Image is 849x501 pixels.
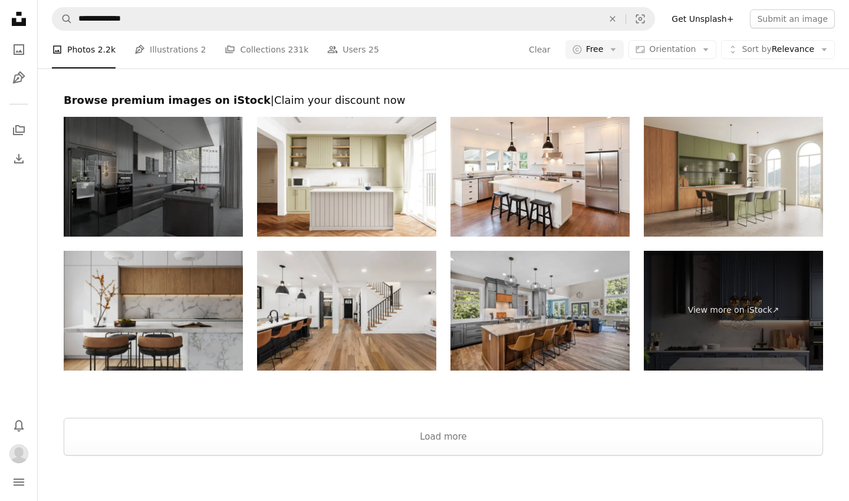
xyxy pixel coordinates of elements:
img: Interior design of a beautiful kitchen with a large island in a modern new England colonial home [450,251,630,371]
img: Green home kitchen interior with bar counter and panoramic window [644,117,823,237]
img: Modern Kitchen In Luxury Home With Island And Hardwood Floor [257,117,436,237]
a: View more on iStock↗ [644,251,823,371]
button: Load more [64,418,823,456]
img: Modern elegant kitchen stock photo [64,251,243,371]
a: Users 25 [327,31,379,68]
button: Free [565,40,624,59]
a: Illustrations 2 [134,31,206,68]
button: Profile [7,442,31,466]
img: Kitchen and living room interior in new farmhouse style luxury home with open concept floor plan.... [257,251,436,371]
span: 2 [201,43,206,56]
button: Orientation [628,40,716,59]
a: Photos [7,38,31,61]
button: Search Unsplash [52,8,73,30]
img: Modern dark kitchen interior with dark gray island, fridge, and oven. [64,117,243,237]
button: Clear [600,8,626,30]
h2: Browse premium images on iStock [64,93,823,107]
span: Orientation [649,44,696,54]
button: Sort byRelevance [721,40,835,59]
a: Collections [7,119,31,142]
button: Notifications [7,414,31,437]
span: Relevance [742,44,814,55]
a: Home — Unsplash [7,7,31,33]
span: Free [586,44,604,55]
img: Avatar of user Travis Austin [9,444,28,463]
a: Download History [7,147,31,171]
a: Illustrations [7,66,31,90]
a: Collections 231k [225,31,308,68]
button: Menu [7,470,31,494]
button: Visual search [626,8,654,30]
a: Get Unsplash+ [664,9,741,28]
img: New kitchen in modern luxury home [450,117,630,237]
span: Sort by [742,44,771,54]
button: Clear [528,40,551,59]
span: | Claim your discount now [271,94,406,106]
form: Find visuals sitewide [52,7,655,31]
span: 25 [368,43,379,56]
span: 231k [288,43,308,56]
button: Submit an image [750,9,835,28]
